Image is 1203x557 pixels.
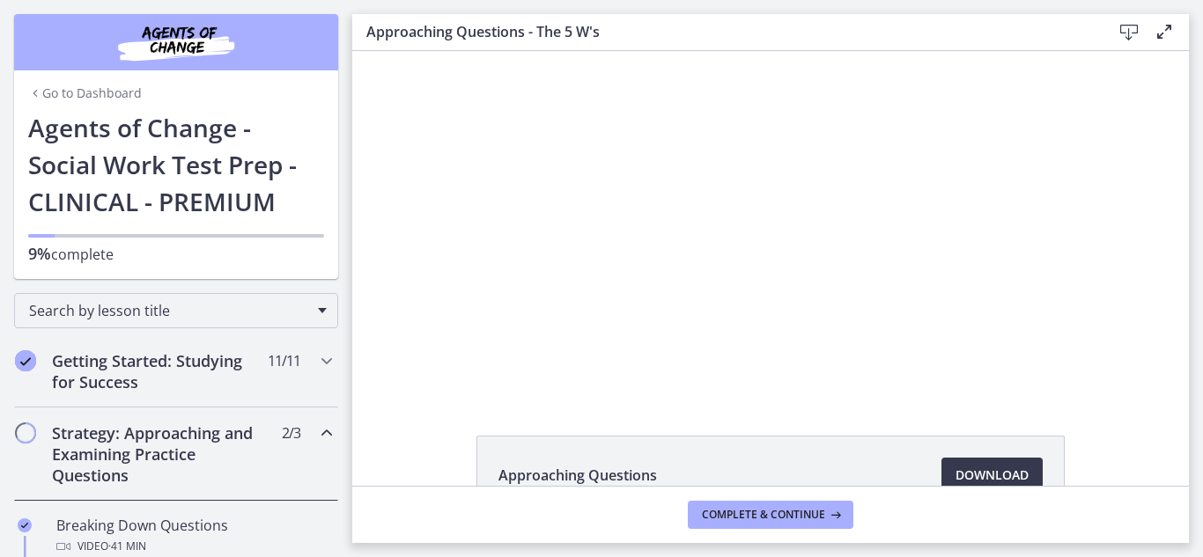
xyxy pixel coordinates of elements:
span: · 41 min [108,536,146,557]
span: Download [956,465,1029,486]
i: Completed [15,350,36,371]
img: Agents of Change [70,21,282,63]
i: Completed [18,518,32,532]
iframe: Video Lesson [352,51,1189,395]
div: Video [56,536,331,557]
h2: Getting Started: Studying for Success [52,350,267,392]
span: 9% [28,243,51,264]
span: 11 / 11 [268,350,300,371]
span: Approaching Questions [498,465,657,486]
div: Search by lesson title [14,293,338,328]
span: Search by lesson title [29,301,309,320]
div: Breaking Down Questions [56,515,331,557]
h3: Approaching Questions - The 5 W's [366,21,1083,42]
span: Complete & continue [702,508,825,522]
a: Download [941,458,1043,493]
h2: Strategy: Approaching and Examining Practice Questions [52,422,267,486]
a: Go to Dashboard [28,84,142,102]
button: Complete & continue [688,501,853,529]
span: 2 / 3 [282,422,300,443]
p: complete [28,243,324,265]
h1: Agents of Change - Social Work Test Prep - CLINICAL - PREMIUM [28,109,324,220]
